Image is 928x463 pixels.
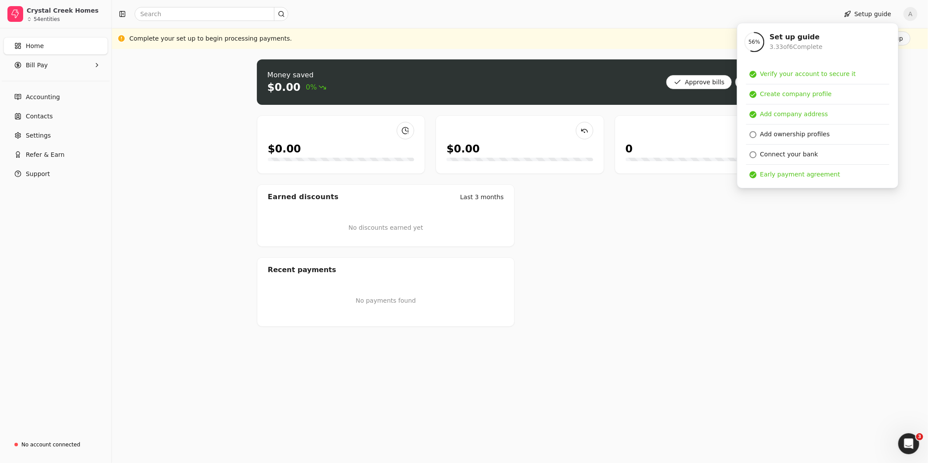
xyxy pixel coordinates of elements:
button: Bill Pay [3,56,108,74]
div: 0 [626,141,633,157]
button: Pay [735,75,772,89]
div: Add company address [760,110,828,119]
div: Set up guide [770,32,823,42]
div: No account connected [21,441,80,449]
div: Money saved [267,70,326,80]
div: 3.33 of 6 Complete [770,42,823,52]
div: Complete your set up to begin processing payments. [129,34,292,43]
div: Early payment agreement [760,170,840,179]
button: A [904,7,918,21]
span: Bill Pay [26,61,48,70]
span: Support [26,169,50,179]
input: Search [135,7,288,21]
a: Settings [3,127,108,144]
a: No account connected [3,437,108,453]
span: Settings [26,131,51,140]
span: 3 [916,433,923,440]
p: No payments found [268,296,504,305]
div: Create company profile [760,90,832,99]
div: $0.00 [268,141,301,157]
span: Home [26,41,44,51]
div: Recent payments [257,258,514,282]
div: Connect your bank [760,150,818,159]
span: Accounting [26,93,60,102]
span: 56 % [748,38,760,46]
button: Refer & Earn [3,146,108,163]
span: Refer & Earn [26,150,65,159]
div: Setup guide [737,23,899,188]
button: Setup guide [837,7,898,21]
div: Earned discounts [268,192,339,202]
div: $0.00 [267,80,301,94]
a: Home [3,37,108,55]
span: 0% [306,82,326,93]
div: $0.00 [447,141,480,157]
iframe: Intercom live chat [898,433,919,454]
div: Last 3 months [460,193,504,202]
div: Verify your account to secure it [760,69,856,79]
button: Approve bills [666,75,732,89]
a: Contacts [3,107,108,125]
a: Accounting [3,88,108,106]
div: Crystal Creek Homes [27,6,104,15]
button: Support [3,165,108,183]
div: 54 entities [34,17,60,22]
div: Add ownership profiles [760,130,830,139]
span: Contacts [26,112,53,121]
div: No discounts earned yet [349,209,423,246]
